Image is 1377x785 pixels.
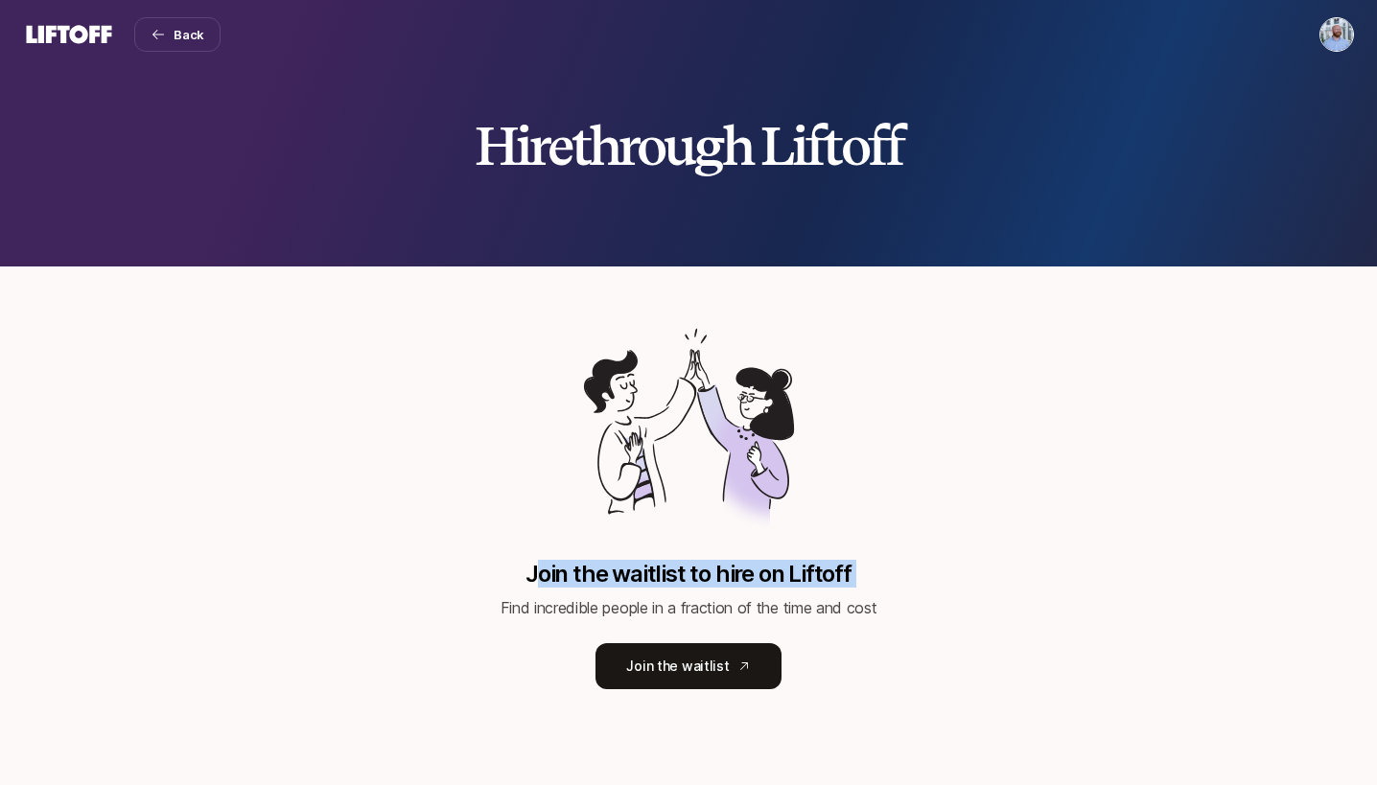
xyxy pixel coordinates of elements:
p: Join the waitlist to hire on Liftoff [525,561,852,588]
a: Join the waitlist [595,643,781,689]
span: Back [174,25,204,44]
h2: Hire [475,117,902,174]
p: Find incredible people in a fraction of the time and cost [501,595,877,620]
button: Back [134,17,221,52]
span: through Liftoff [572,113,902,178]
img: Taft Love [1320,18,1353,51]
button: Taft Love [1319,17,1354,52]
